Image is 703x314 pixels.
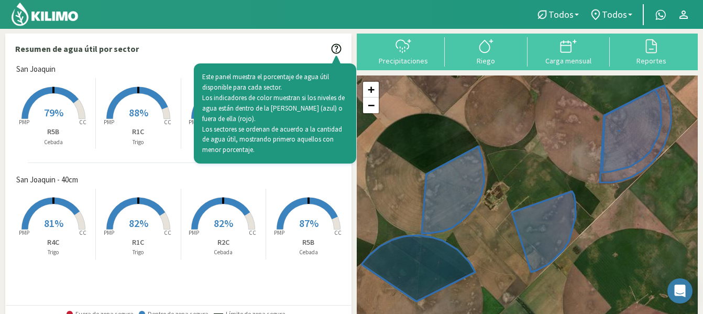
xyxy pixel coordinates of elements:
tspan: PMP [18,118,29,126]
p: Trigo [11,248,95,257]
tspan: CC [249,229,256,236]
tspan: PMP [274,229,284,236]
span: Todos [602,9,627,20]
div: Riego [448,57,524,64]
p: R5B [266,237,351,248]
button: Precipitaciones [362,37,445,65]
tspan: PMP [189,118,199,126]
div: Carga mensual [531,57,607,64]
span: 81% [44,216,63,230]
tspan: CC [79,229,86,236]
p: Resumen de agua útil por sector [15,42,139,55]
span: 82% [129,216,148,230]
tspan: PMP [104,118,114,126]
div: Open Intercom Messenger [667,278,693,304]
button: Riego [445,37,528,65]
tspan: PMP [104,229,114,236]
p: Cebada [11,138,95,147]
tspan: CC [334,229,342,236]
p: R4C [181,126,266,137]
p: R1C [96,126,180,137]
tspan: CC [79,118,86,126]
button: Carga mensual [528,37,610,65]
p: Cebada [266,248,351,257]
span: 79% [44,106,63,119]
p: Trigo [181,138,266,147]
p: Cebada [181,248,266,257]
p: Trigo [96,138,180,147]
span: San Joaquin - 40cm [16,174,78,186]
span: 82% [214,216,233,230]
span: San Joaquin [16,63,56,75]
a: Zoom out [363,98,379,113]
tspan: CC [164,229,171,236]
img: Kilimo [10,2,79,27]
tspan: PMP [18,229,29,236]
span: 87% [299,216,318,230]
p: R4C [11,237,95,248]
div: Precipitaciones [365,57,442,64]
p: R2C [181,237,266,248]
p: R5B [11,126,95,137]
p: R1C [96,237,180,248]
span: 88% [129,106,148,119]
p: Este panel muestra el porcentaje de agua útil disponible para cada sector. Los indicadores de col... [202,72,348,155]
a: Zoom in [363,82,379,98]
span: Todos [548,9,574,20]
tspan: PMP [189,229,199,236]
tspan: CC [164,118,171,126]
div: Reportes [613,57,689,64]
p: Trigo [96,248,180,257]
button: Reportes [610,37,693,65]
